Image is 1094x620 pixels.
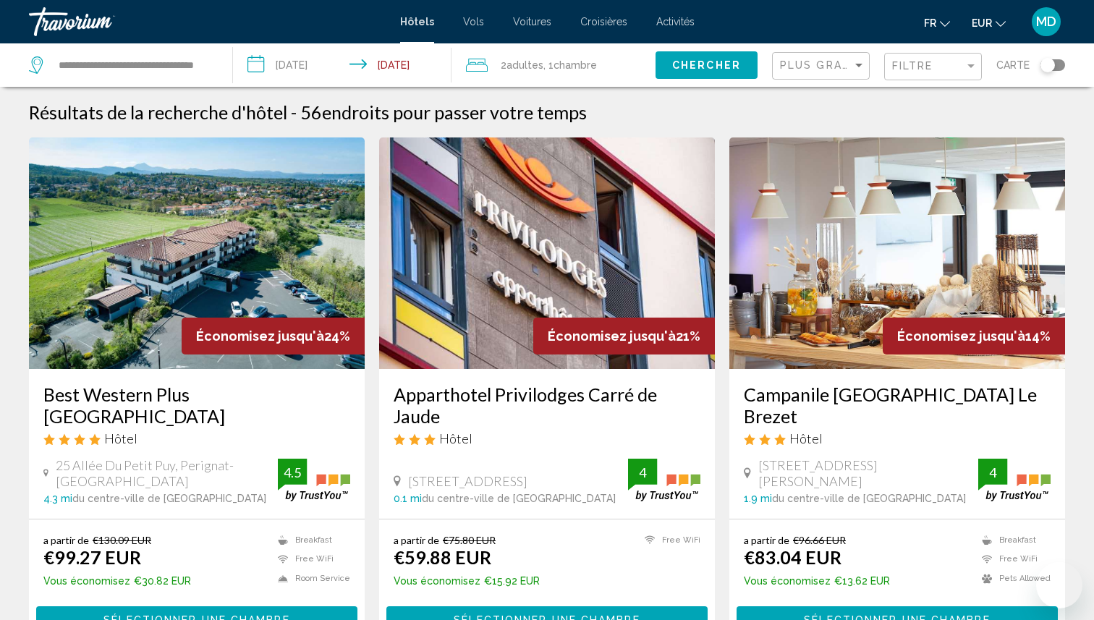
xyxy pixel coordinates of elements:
[43,575,191,587] p: €30.82 EUR
[43,575,130,587] span: Vous économisez
[975,534,1051,546] li: Breakfast
[43,430,350,446] div: 4 star Hotel
[972,17,992,29] span: EUR
[580,16,627,27] a: Croisières
[972,12,1006,33] button: Change currency
[72,493,266,504] span: du centre-ville de [GEOGRAPHIC_DATA]
[1030,59,1065,72] button: Toggle map
[628,464,657,481] div: 4
[271,534,350,546] li: Breakfast
[744,383,1051,427] a: Campanile [GEOGRAPHIC_DATA] Le Brezet
[463,16,484,27] a: Vols
[400,16,434,27] a: Hôtels
[996,55,1030,75] span: Carte
[780,59,952,71] span: Plus grandes économies
[278,459,350,501] img: trustyou-badge.svg
[554,59,597,71] span: Chambre
[394,575,480,587] span: Vous économisez
[883,318,1065,354] div: 14%
[278,464,307,481] div: 4.5
[975,572,1051,585] li: Pets Allowed
[29,101,287,123] h1: Résultats de la recherche d'hôtel
[744,575,890,587] p: €13.62 EUR
[1027,7,1065,37] button: User Menu
[892,60,933,72] span: Filtre
[196,328,324,344] span: Économisez jusqu'à
[656,16,695,27] a: Activités
[233,43,451,87] button: Check-in date: Aug 15, 2025 Check-out date: Aug 16, 2025
[422,493,616,504] span: du centre-ville de [GEOGRAPHIC_DATA]
[43,534,89,546] span: a partir de
[439,430,472,446] span: Hôtel
[780,60,865,72] mat-select: Sort by
[548,328,676,344] span: Économisez jusqu'à
[56,457,278,489] span: 25 Allée Du Petit Puy, Perignat-[GEOGRAPHIC_DATA]
[271,572,350,585] li: Room Service
[104,430,137,446] span: Hôtel
[975,553,1051,566] li: Free WiFi
[978,464,1007,481] div: 4
[271,553,350,566] li: Free WiFi
[924,17,936,29] span: fr
[789,430,823,446] span: Hôtel
[744,575,831,587] span: Vous économisez
[637,534,700,546] li: Free WiFi
[394,575,540,587] p: €15.92 EUR
[394,493,422,504] span: 0.1 mi
[1036,562,1082,608] iframe: Bouton de lancement de la fenêtre de messagerie
[793,534,846,546] del: €96.66 EUR
[394,430,700,446] div: 3 star Hotel
[501,55,543,75] span: 2
[506,59,543,71] span: Adultes
[1036,14,1056,29] span: MD
[533,318,715,354] div: 21%
[744,534,789,546] span: a partir de
[322,101,587,123] span: endroits pour passer votre temps
[43,383,350,427] a: Best Western Plus [GEOGRAPHIC_DATA]
[628,459,700,501] img: trustyou-badge.svg
[656,51,758,78] button: Chercher
[451,43,656,87] button: Travelers: 2 adults, 0 children
[924,12,950,33] button: Change language
[394,546,491,568] ins: €59.88 EUR
[182,318,365,354] div: 24%
[394,534,439,546] span: a partir de
[93,534,151,546] del: €130.09 EUR
[379,137,715,369] img: Hotel image
[291,101,297,123] span: -
[884,52,982,82] button: Filter
[43,493,72,504] span: 4.3 mi
[543,55,597,75] span: , 1
[29,137,365,369] img: Hotel image
[978,459,1051,501] img: trustyou-badge.svg
[744,493,772,504] span: 1.9 mi
[394,383,700,427] a: Apparthotel Privilodges Carré de Jaude
[513,16,551,27] a: Voitures
[758,457,978,489] span: [STREET_ADDRESS][PERSON_NAME]
[29,7,386,36] a: Travorium
[408,473,527,489] span: [STREET_ADDRESS]
[772,493,966,504] span: du centre-ville de [GEOGRAPHIC_DATA]
[443,534,496,546] del: €75.80 EUR
[300,101,587,123] h2: 56
[43,546,141,568] ins: €99.27 EUR
[744,430,1051,446] div: 3 star Hotel
[897,328,1025,344] span: Économisez jusqu'à
[744,546,841,568] ins: €83.04 EUR
[672,60,741,72] span: Chercher
[729,137,1065,369] img: Hotel image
